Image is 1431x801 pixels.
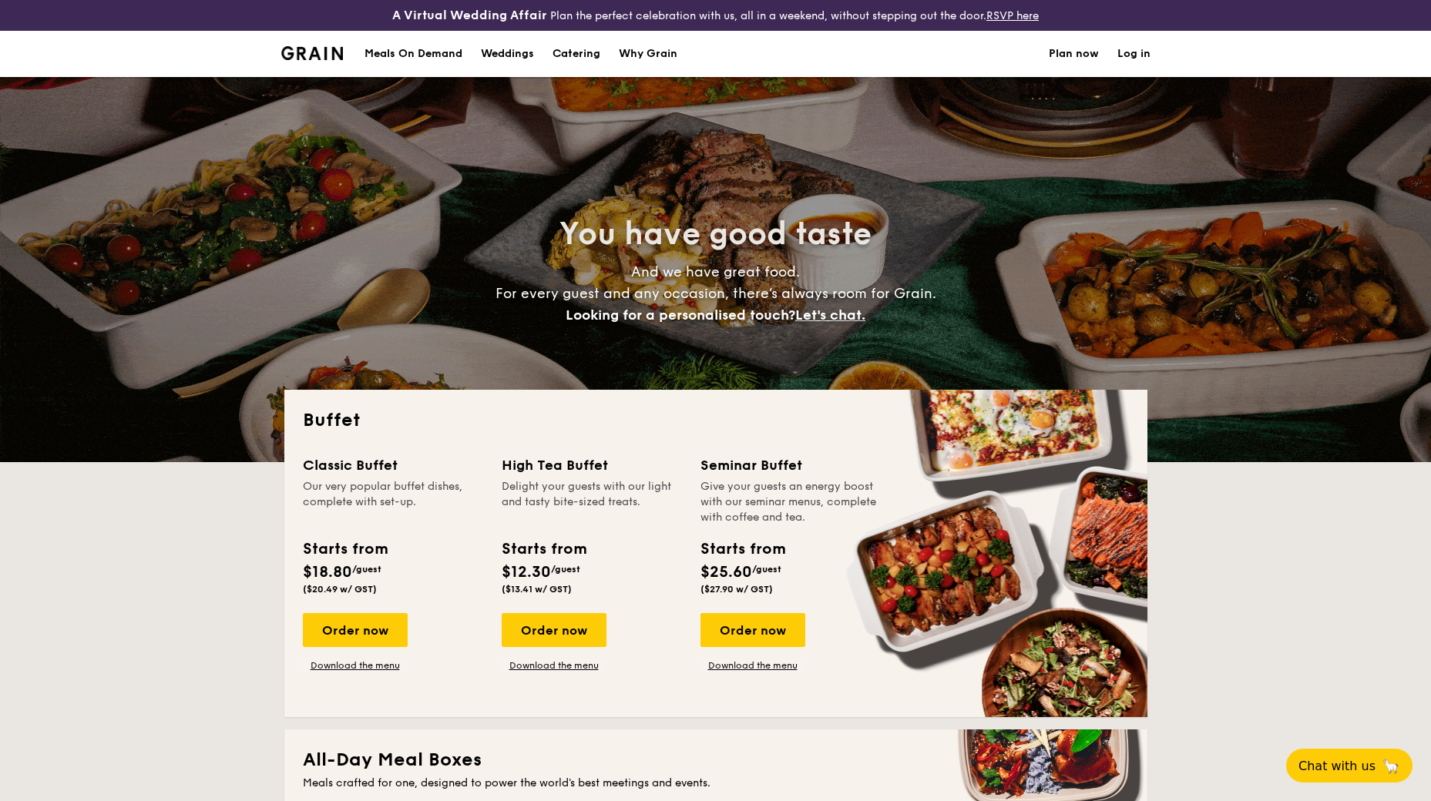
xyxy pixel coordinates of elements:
[303,408,1129,433] h2: Buffet
[495,263,936,323] span: And we have great food. For every guest and any occasion, there’s always room for Grain.
[502,454,682,476] div: High Tea Buffet
[1117,31,1151,77] a: Log in
[352,564,381,575] span: /guest
[559,216,872,253] span: You have good taste
[700,479,881,525] div: Give your guests an energy boost with our seminar menus, complete with coffee and tea.
[355,31,472,77] a: Meals On Demand
[281,46,344,60] a: Logotype
[303,479,483,525] div: Our very popular buffet dishes, complete with set-up.
[1298,759,1376,773] span: Chat with us
[1286,749,1413,783] button: Chat with us🦙
[566,307,795,323] span: Looking for a personalised touch?
[619,31,677,77] div: Why Grain
[472,31,543,77] a: Weddings
[502,584,572,595] span: ($13.41 w/ GST)
[752,564,781,575] span: /guest
[1382,757,1400,775] span: 🦙
[303,563,352,581] span: $18.80
[303,538,387,561] div: Starts from
[364,31,462,77] div: Meals On Demand
[700,584,773,595] span: ($27.90 w/ GST)
[502,479,682,525] div: Delight your guests with our light and tasty bite-sized treats.
[553,31,600,77] h1: Catering
[303,748,1129,773] h2: All-Day Meal Boxes
[281,46,344,60] img: Grain
[700,563,752,581] span: $25.60
[1049,31,1099,77] a: Plan now
[303,584,377,595] span: ($20.49 w/ GST)
[551,564,580,575] span: /guest
[272,6,1160,25] div: Plan the perfect celebration with us, all in a weekend, without stepping out the door.
[700,454,881,476] div: Seminar Buffet
[986,9,1039,22] a: RSVP here
[303,454,483,476] div: Classic Buffet
[502,563,551,581] span: $12.30
[303,776,1129,791] div: Meals crafted for one, designed to power the world's best meetings and events.
[481,31,534,77] div: Weddings
[502,538,586,561] div: Starts from
[392,6,547,25] h4: A Virtual Wedding Affair
[303,613,408,647] div: Order now
[502,659,606,672] a: Download the menu
[700,659,805,672] a: Download the menu
[610,31,687,77] a: Why Grain
[543,31,610,77] a: Catering
[795,307,865,323] span: Let's chat.
[700,613,805,647] div: Order now
[700,538,784,561] div: Starts from
[303,659,408,672] a: Download the menu
[502,613,606,647] div: Order now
